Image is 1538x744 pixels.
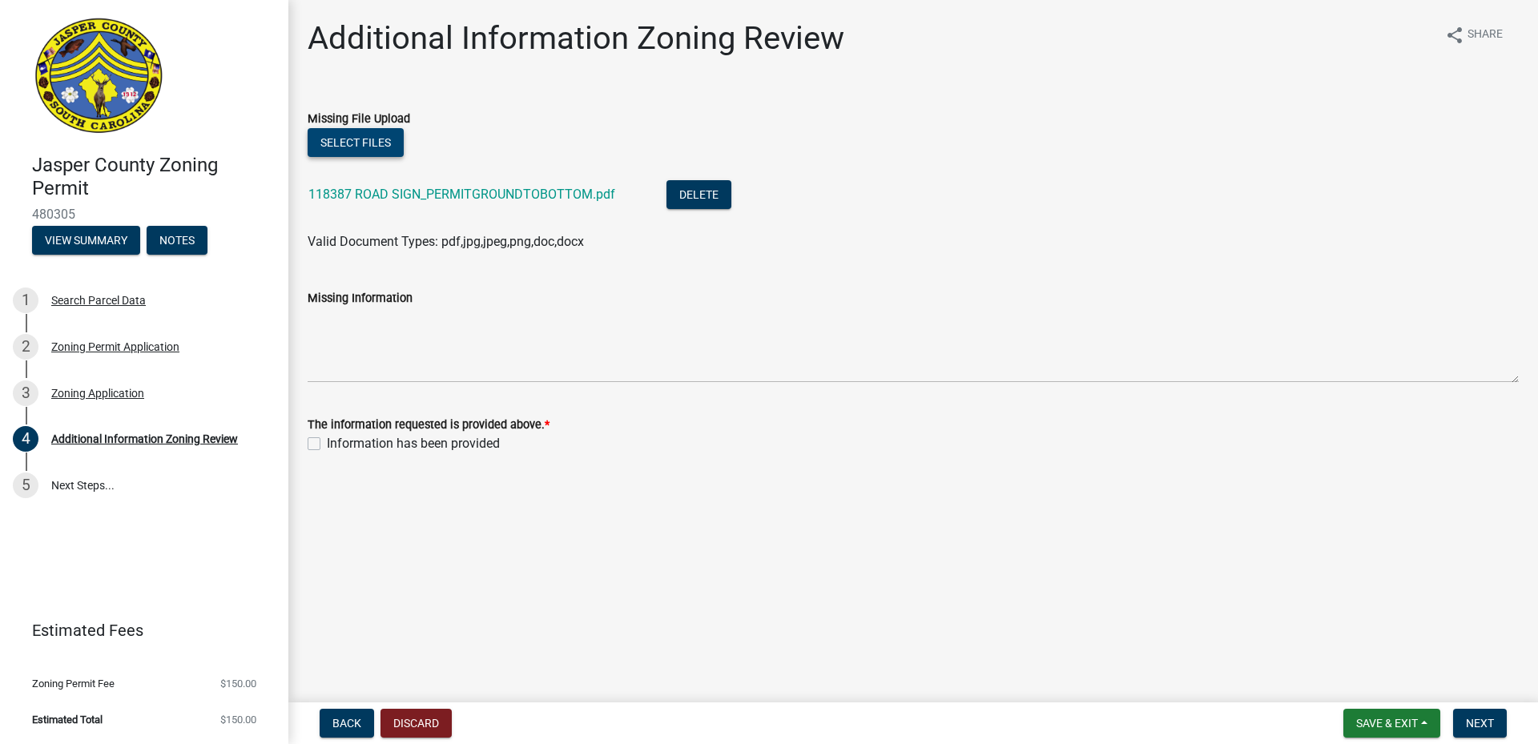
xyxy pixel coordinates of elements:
label: Information has been provided [327,434,500,453]
div: 2 [13,334,38,360]
div: Search Parcel Data [51,295,146,306]
button: View Summary [32,226,140,255]
label: Missing Information [308,293,413,304]
h1: Additional Information Zoning Review [308,19,844,58]
a: 118387 ROAD SIGN_PERMITGROUNDTOBOTTOM.pdf [308,187,615,202]
span: Share [1468,26,1503,45]
div: 3 [13,380,38,406]
div: 5 [13,473,38,498]
span: 480305 [32,207,256,222]
i: share [1445,26,1464,45]
button: Discard [380,709,452,738]
span: $150.00 [220,714,256,725]
label: The information requested is provided above. [308,420,550,431]
span: Zoning Permit Fee [32,678,115,689]
wm-modal-confirm: Delete Document [666,188,731,203]
div: 1 [13,288,38,313]
div: Zoning Application [51,388,144,399]
button: Next [1453,709,1507,738]
span: Save & Exit [1356,717,1418,730]
button: Notes [147,226,207,255]
span: Next [1466,717,1494,730]
a: Estimated Fees [13,614,263,646]
label: Missing File Upload [308,114,410,125]
div: Zoning Permit Application [51,341,179,352]
wm-modal-confirm: Notes [147,235,207,247]
wm-modal-confirm: Summary [32,235,140,247]
span: $150.00 [220,678,256,689]
span: Back [332,717,361,730]
button: shareShare [1432,19,1516,50]
h4: Jasper County Zoning Permit [32,154,276,200]
span: Estimated Total [32,714,103,725]
button: Back [320,709,374,738]
span: Valid Document Types: pdf,jpg,jpeg,png,doc,docx [308,234,584,249]
button: Save & Exit [1343,709,1440,738]
button: Select files [308,128,404,157]
img: Jasper County, South Carolina [32,17,166,137]
div: 4 [13,426,38,452]
div: Additional Information Zoning Review [51,433,238,444]
button: Delete [666,180,731,209]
